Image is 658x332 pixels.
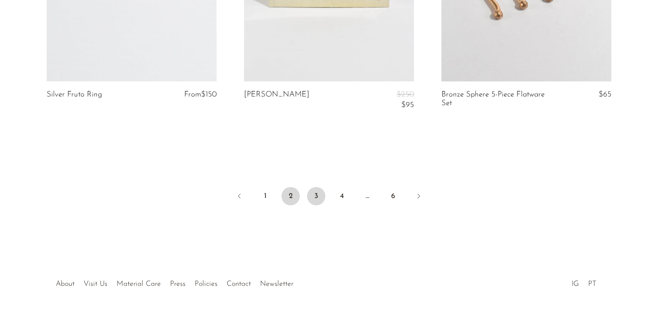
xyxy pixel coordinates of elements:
[230,187,249,207] a: Previous
[397,91,414,98] span: $250
[47,91,102,99] a: Silver Fruto Ring
[227,280,251,288] a: Contact
[409,187,428,207] a: Next
[384,187,402,205] a: 6
[333,187,351,205] a: 4
[567,273,601,290] ul: Social Medias
[51,273,298,290] ul: Quick links
[401,101,414,109] span: $95
[195,280,218,288] a: Policies
[572,280,579,288] a: IG
[358,187,377,205] span: …
[117,280,161,288] a: Material Care
[84,280,107,288] a: Visit Us
[599,91,611,98] span: $65
[441,91,555,107] a: Bronze Sphere 5-Piece Flatware Set
[171,91,217,99] div: From
[244,91,309,109] a: [PERSON_NAME]
[307,187,325,205] a: 3
[256,187,274,205] a: 1
[56,280,74,288] a: About
[201,91,217,98] span: $150
[170,280,186,288] a: Press
[281,187,300,205] span: 2
[588,280,596,288] a: PT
